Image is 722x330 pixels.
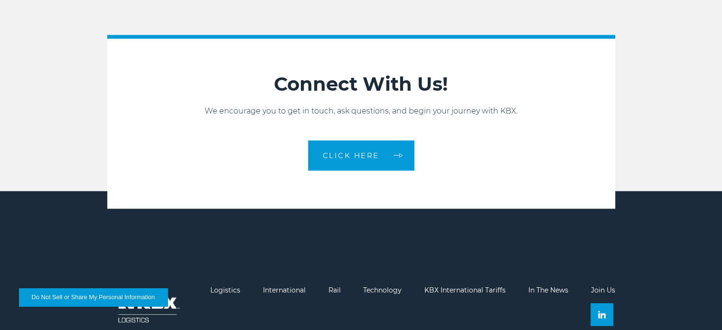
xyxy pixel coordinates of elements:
p: We encourage you to get in touch, ask questions, and begin your journey with KBX. [107,105,615,117]
h2: Connect With Us! [107,72,615,96]
a: Technology [363,286,402,294]
a: Join Us [591,286,615,294]
a: International [263,286,306,294]
a: KBX International Tariffs [424,286,506,294]
a: Logistics [210,286,240,294]
img: Linkedin [598,311,606,319]
button: Do Not Sell or Share My Personal Information [19,288,168,306]
span: CLICK HERE [323,152,379,159]
a: Rail [328,286,341,294]
a: CLICK HERE arrow arrow [308,141,414,171]
a: In The News [528,286,568,294]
